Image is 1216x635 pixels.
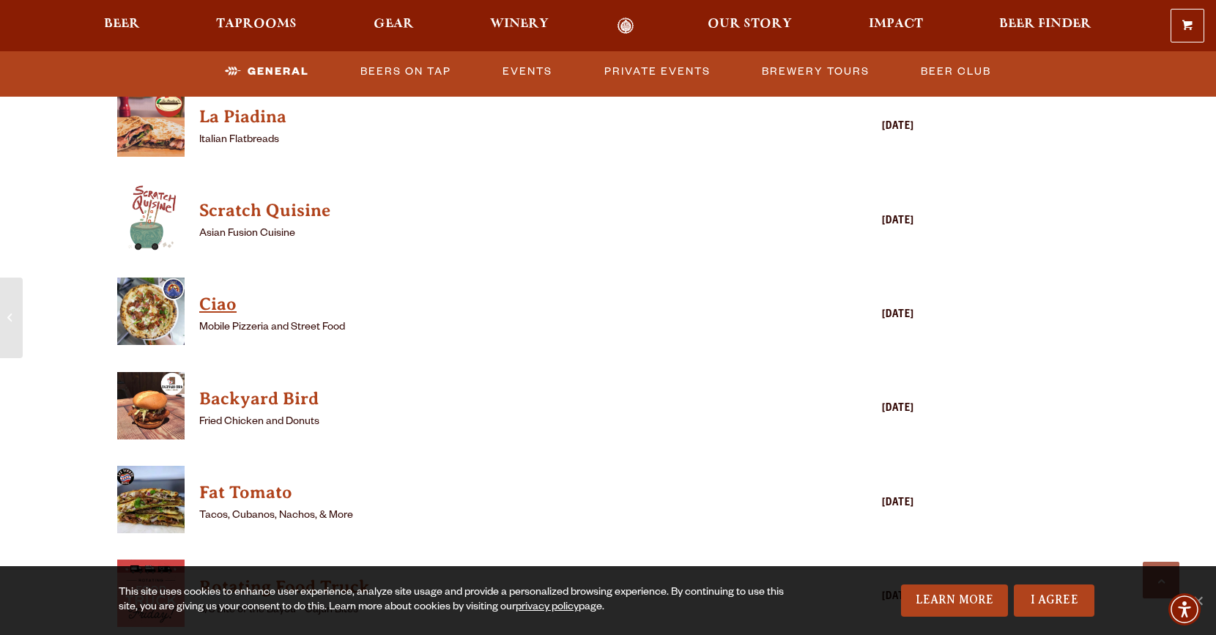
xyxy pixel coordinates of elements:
[117,372,185,448] a: View Backyard Bird details (opens in a new window)
[199,226,790,243] p: Asian Fusion Cuisine
[216,18,297,30] span: Taprooms
[199,508,790,525] p: Tacos, Cubanos, Nachos, & More
[199,132,790,149] p: Italian Flatbreads
[199,319,790,337] p: Mobile Pizzeria and Street Food
[119,586,804,615] div: This site uses cookies to enhance user experience, analyze site usage and provide a personalized ...
[598,18,653,34] a: Odell Home
[199,478,790,508] a: View Fat Tomato details (opens in a new window)
[1143,562,1179,598] a: Scroll to top
[859,18,933,34] a: Impact
[481,18,558,34] a: Winery
[117,560,185,635] a: View Rotating Food Truck details (opens in a new window)
[104,18,140,30] span: Beer
[1014,584,1094,617] a: I Agree
[490,18,549,30] span: Winery
[990,18,1101,34] a: Beer Finder
[199,414,790,431] p: Fried Chicken and Donuts
[199,481,790,505] h4: Fat Tomato
[797,401,914,418] div: [DATE]
[117,89,185,157] img: thumbnail food truck
[199,290,790,319] a: View Ciao details (opens in a new window)
[117,466,185,541] a: View Fat Tomato details (opens in a new window)
[117,184,185,251] img: thumbnail food truck
[199,196,790,226] a: View Scratch Quisine details (opens in a new window)
[199,387,790,411] h4: Backyard Bird
[117,466,185,533] img: thumbnail food truck
[598,55,716,89] a: Private Events
[374,18,414,30] span: Gear
[117,89,185,165] a: View La Piadina details (opens in a new window)
[364,18,423,34] a: Gear
[117,560,185,627] img: thumbnail food truck
[869,18,923,30] span: Impact
[915,55,997,89] a: Beer Club
[797,495,914,513] div: [DATE]
[708,18,792,30] span: Our Story
[756,55,875,89] a: Brewery Tours
[797,119,914,136] div: [DATE]
[1168,593,1201,625] div: Accessibility Menu
[797,213,914,231] div: [DATE]
[901,584,1009,617] a: Learn More
[797,307,914,324] div: [DATE]
[999,18,1091,30] span: Beer Finder
[117,372,185,439] img: thumbnail food truck
[117,278,185,353] a: View Ciao details (opens in a new window)
[516,602,579,614] a: privacy policy
[199,103,790,132] a: View La Piadina details (opens in a new window)
[117,184,185,259] a: View Scratch Quisine details (opens in a new window)
[94,18,149,34] a: Beer
[199,385,790,414] a: View Backyard Bird details (opens in a new window)
[355,55,457,89] a: Beers on Tap
[199,199,790,223] h4: Scratch Quisine
[219,55,315,89] a: General
[207,18,306,34] a: Taprooms
[117,278,185,345] img: thumbnail food truck
[199,293,790,316] h4: Ciao
[698,18,801,34] a: Our Story
[199,105,790,129] h4: La Piadina
[497,55,558,89] a: Events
